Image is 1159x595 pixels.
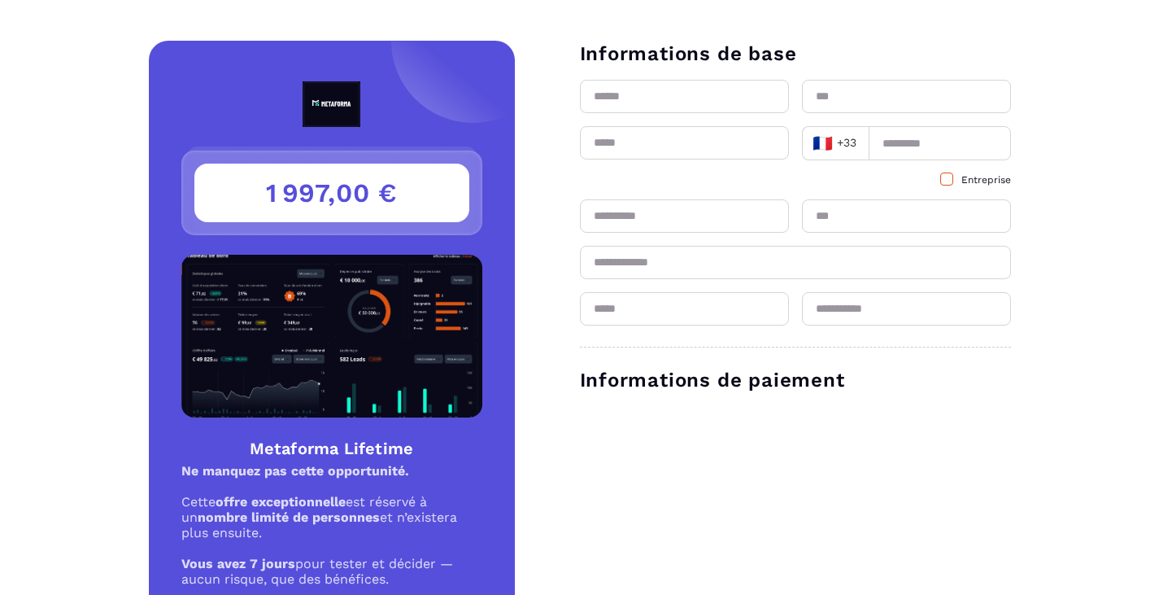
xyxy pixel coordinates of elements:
div: Search for option [802,126,869,160]
h3: Informations de paiement [580,367,1011,393]
img: logo [265,81,399,127]
p: pour tester et décider — aucun risque, que des bénéfices. [181,556,482,587]
strong: Ne manquez pas cette opportunité. [181,463,409,479]
strong: offre exceptionnelle [216,494,346,510]
img: Product Image [181,255,482,418]
h3: 1 997,00 € [194,164,469,222]
p: Cette est réservé à un et n’existera plus ensuite. [181,494,482,540]
span: Entreprise [961,174,1011,186]
h3: Informations de base [580,41,1011,67]
h4: Metaforma Lifetime [181,437,482,460]
strong: nombre limité de personnes [198,510,380,525]
strong: Vous avez 7 jours [181,556,295,571]
span: +33 [812,132,857,155]
span: 🇫🇷 [813,132,833,155]
input: Search for option [861,131,863,155]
